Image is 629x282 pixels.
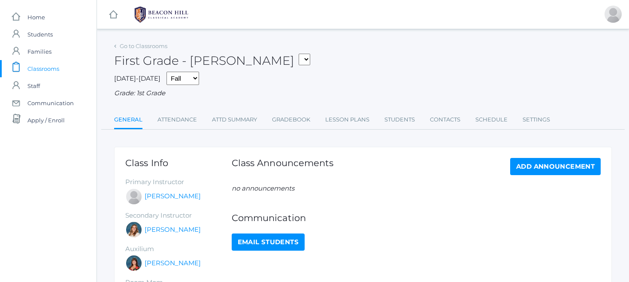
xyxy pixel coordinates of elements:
div: Grade: 1st Grade [114,88,612,98]
a: Students [384,111,415,128]
span: Students [27,26,53,43]
span: Staff [27,77,40,94]
a: Attd Summary [212,111,257,128]
h1: Communication [232,213,601,223]
a: Contacts [430,111,460,128]
span: Communication [27,94,74,112]
em: no announcements [232,184,294,192]
a: [PERSON_NAME] [145,258,201,268]
h5: Auxilium [125,246,232,253]
a: Schedule [475,111,508,128]
a: General [114,111,142,130]
h5: Primary Instructor [125,179,232,186]
h5: Secondary Instructor [125,212,232,219]
div: Jaimie Watson [125,188,142,205]
h1: Class Announcements [232,158,334,173]
a: Email Students [232,233,305,251]
a: [PERSON_NAME] [145,191,201,201]
span: Home [27,9,45,26]
span: Families [27,43,51,60]
div: Liv Barber [125,221,142,238]
div: Heather Wallock [125,255,142,272]
a: Lesson Plans [325,111,369,128]
h1: Class Info [125,158,232,168]
span: Apply / Enroll [27,112,65,129]
a: Add Announcement [510,158,601,175]
span: [DATE]-[DATE] [114,74,160,82]
span: Classrooms [27,60,59,77]
div: Jaimie Watson [605,6,622,23]
img: 1_BHCALogos-05.png [129,4,194,25]
a: Go to Classrooms [120,42,167,49]
a: Gradebook [272,111,310,128]
a: Settings [523,111,550,128]
a: Attendance [157,111,197,128]
a: [PERSON_NAME] [145,225,201,235]
h2: First Grade - [PERSON_NAME] [114,54,310,67]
